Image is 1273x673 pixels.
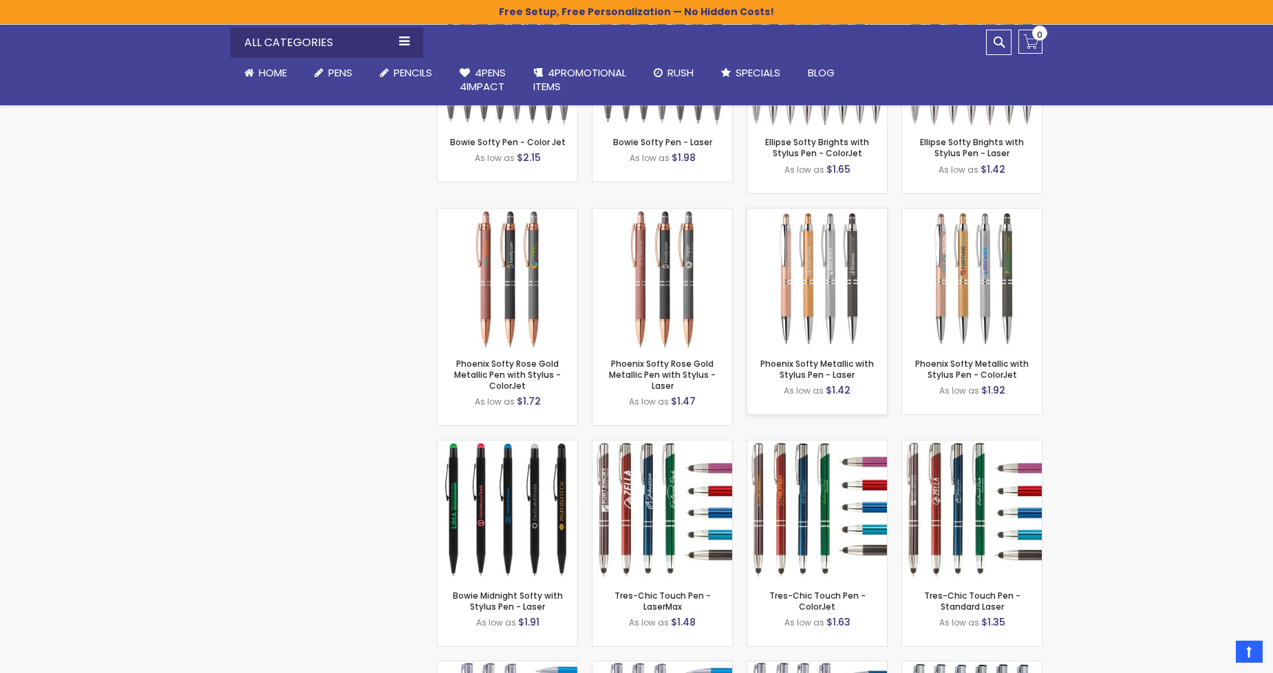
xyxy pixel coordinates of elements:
[517,151,541,164] span: $2.15
[450,136,566,148] a: Bowie Softy Pen - Color Jet
[784,164,824,175] span: As low as
[454,358,561,392] a: Phoenix Softy Rose Gold Metallic Pen with Stylus - ColorJet
[592,209,732,348] img: Phoenix Softy Rose Gold Metallic Pen with Stylus - Laser
[902,440,1042,451] a: Tres-Chic Touch Pen - Standard Laser
[667,65,694,80] span: Rush
[1236,641,1263,663] a: Top
[747,440,887,451] a: Tres-Chic Touch Pen - ColorJet
[902,208,1042,220] a: Phoenix Softy Metallic with Stylus Pen - ColorJet
[533,65,626,94] span: 4PROMOTIONAL ITEMS
[939,385,979,396] span: As low as
[629,396,669,407] span: As low as
[760,358,874,381] a: Phoenix Softy Metallic with Stylus Pen - Laser
[438,209,577,348] img: Phoenix Softy Rose Gold Metallic Pen with Stylus - ColorJet
[592,661,732,672] a: Matte Tres-Chic Pen - LaserMax
[613,136,712,148] a: Bowie Softy Pen - Laser
[784,617,824,628] span: As low as
[784,385,824,396] span: As low as
[629,617,669,628] span: As low as
[438,440,577,451] a: Bowie Midnight Softy with Stylus Pen - Laser
[640,58,707,88] a: Rush
[747,209,887,348] img: Phoenix Softy Metallic with Stylus Pen - Laser
[671,394,696,408] span: $1.47
[672,151,696,164] span: $1.98
[902,661,1042,672] a: Tres-Chic Softy Stylus Pen - ColorJet
[981,162,1005,176] span: $1.42
[517,394,541,408] span: $1.72
[826,615,851,629] span: $1.63
[747,661,887,672] a: Matte Tres-Chic Pen - Standard Laser
[1037,28,1042,41] span: 0
[808,65,835,80] span: Blog
[259,65,287,80] span: Home
[438,208,577,220] a: Phoenix Softy Rose Gold Metallic Pen with Stylus - ColorJet
[614,590,711,612] a: Tres-Chic Touch Pen - LaserMax
[460,65,506,94] span: 4Pens 4impact
[981,383,1005,397] span: $1.92
[592,440,732,580] img: Tres-Chic Touch Pen - LaserMax
[747,440,887,580] img: Tres-Chic Touch Pen - ColorJet
[592,440,732,451] a: Tres-Chic Touch Pen - LaserMax
[902,209,1042,348] img: Phoenix Softy Metallic with Stylus Pen - ColorJet
[981,615,1005,629] span: $1.35
[1018,30,1042,54] a: 0
[394,65,432,80] span: Pencils
[328,65,352,80] span: Pens
[520,58,640,103] a: 4PROMOTIONALITEMS
[609,358,716,392] a: Phoenix Softy Rose Gold Metallic Pen with Stylus - Laser
[826,162,851,176] span: $1.65
[518,615,539,629] span: $1.91
[671,615,696,629] span: $1.48
[438,661,577,672] a: Matte Tres-Chic Pen - ColorJet
[736,65,780,80] span: Specials
[707,58,794,88] a: Specials
[794,58,848,88] a: Blog
[769,590,866,612] a: Tres-Chic Touch Pen - ColorJet
[475,396,515,407] span: As low as
[939,164,978,175] span: As low as
[446,58,520,103] a: 4Pens4impact
[630,152,670,164] span: As low as
[765,136,869,159] a: Ellipse Softy Brights with Stylus Pen - ColorJet
[915,358,1029,381] a: Phoenix Softy Metallic with Stylus Pen - ColorJet
[924,590,1020,612] a: Tres-Chic Touch Pen - Standard Laser
[453,590,563,612] a: Bowie Midnight Softy with Stylus Pen - Laser
[231,28,423,58] div: All Categories
[476,617,516,628] span: As low as
[826,383,851,397] span: $1.42
[747,208,887,220] a: Phoenix Softy Metallic with Stylus Pen - Laser
[366,58,446,88] a: Pencils
[939,617,979,628] span: As low as
[438,440,577,580] img: Bowie Midnight Softy with Stylus Pen - Laser
[301,58,366,88] a: Pens
[231,58,301,88] a: Home
[920,136,1024,159] a: Ellipse Softy Brights with Stylus Pen - Laser
[592,208,732,220] a: Phoenix Softy Rose Gold Metallic Pen with Stylus - Laser
[475,152,515,164] span: As low as
[902,440,1042,580] img: Tres-Chic Touch Pen - Standard Laser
